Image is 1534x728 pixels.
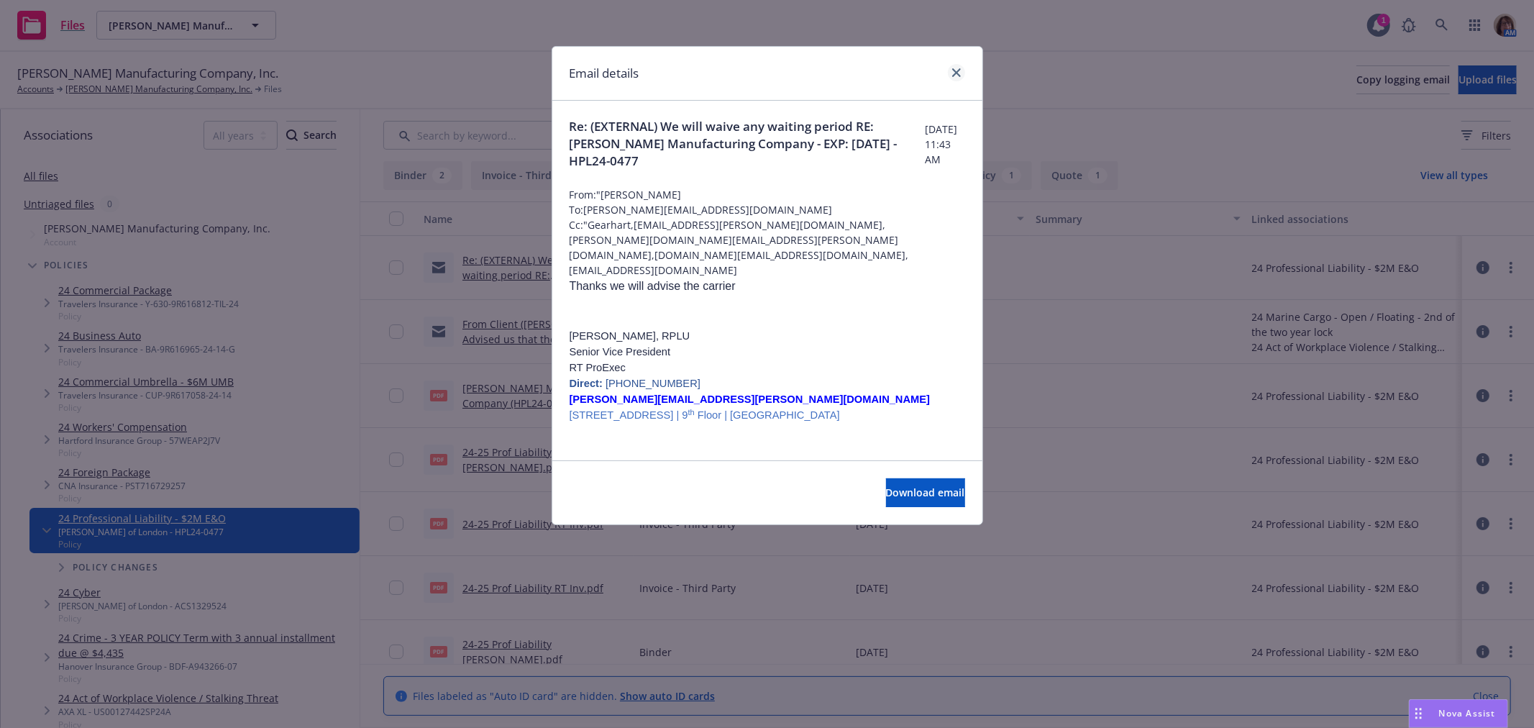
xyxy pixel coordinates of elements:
span: Nova Assist [1439,707,1496,719]
span: To: [PERSON_NAME][EMAIL_ADDRESS][DOMAIN_NAME] [570,202,965,217]
span: From: "[PERSON_NAME] [570,187,965,202]
span: Download email [886,486,965,499]
span: [DATE] 11:43 AM [925,122,965,167]
p: RT ProExec [570,360,965,376]
button: Nova Assist [1409,699,1508,728]
p: Senior Vice President [570,344,965,360]
h1: Email details [570,64,639,83]
span: th [688,408,695,417]
span: Cc: "Gearhart,[EMAIL_ADDRESS][PERSON_NAME][DOMAIN_NAME],[PERSON_NAME][DOMAIN_NAME][EMAIL_ADDRESS]... [570,217,965,278]
a: close [948,64,965,81]
span: Floor | [GEOGRAPHIC_DATA] [695,409,840,421]
button: Download email [886,478,965,507]
span: [PHONE_NUMBER] [606,378,700,389]
p: [PERSON_NAME], RPLU [570,328,965,344]
span: Direct: [570,378,603,389]
span: Re: (EXTERNAL) We will waive any waiting period RE: [PERSON_NAME] Manufacturing Company - EXP: [D... [570,118,925,170]
span: [PERSON_NAME][EMAIL_ADDRESS][PERSON_NAME][DOMAIN_NAME] [570,393,931,405]
div: Drag to move [1410,700,1428,727]
span: [STREET_ADDRESS] | 9 [570,409,688,421]
div: Thanks we will advise the carrier [570,278,965,295]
